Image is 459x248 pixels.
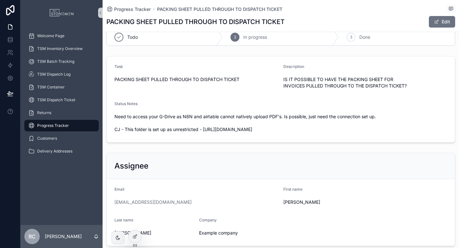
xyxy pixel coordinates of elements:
[106,6,151,12] a: Progress Tracker
[24,145,99,157] a: Delivery Addresses
[37,149,72,154] span: Delivery Addresses
[24,81,99,93] a: TSM Container
[37,136,57,141] span: Customers
[114,187,124,192] span: Email
[45,233,82,240] p: [PERSON_NAME]
[114,113,447,133] span: Need to access your G-Drive as N8N and airtable cannot natively upload PDF's. Is possible, just n...
[24,107,99,119] a: Returns
[283,187,303,192] span: First name
[37,33,64,38] span: Welcome Page
[283,199,447,205] span: [PERSON_NAME]
[157,6,282,12] a: PACKING SHEET PULLED THROUGH TO DISPATCH TICKET
[46,8,77,18] img: App logo
[37,46,83,51] span: TSM Inventory Overview
[350,35,352,40] span: 3
[359,34,370,40] span: Done
[114,218,133,222] span: Last name
[283,76,447,89] span: IS IT POSSIBLE TO HAVE THE PACKING SHEET FOR INVOICES PULLED THROUGH TO THE DISPATCH TICKET?
[199,230,238,236] span: Example company
[37,72,71,77] span: TSM Dispatch Log
[234,35,236,40] span: 2
[37,59,74,64] span: TSM Batch Tracking
[114,76,278,83] span: PACKING SHEET PULLED THROUGH TO DISPATCH TICKET
[199,218,217,222] span: Company
[114,230,194,236] span: [PERSON_NAME]
[243,34,267,40] span: In progress
[29,233,36,240] span: RC
[114,101,138,106] span: Status Notes
[106,17,285,26] h1: PACKING SHEET PULLED THROUGH TO DISPATCH TICKET
[24,120,99,131] a: Progress Tracker
[24,30,99,42] a: Welcome Page
[37,110,51,115] span: Returns
[127,34,138,40] span: Todo
[114,6,151,12] span: Progress Tracker
[37,85,65,90] span: TSM Container
[37,123,69,128] span: Progress Tracker
[21,26,103,165] div: scrollable content
[24,43,99,54] a: TSM Inventory Overview
[429,16,455,28] button: Edit
[114,161,148,171] h2: Assignee
[114,199,192,205] a: [EMAIL_ADDRESS][DOMAIN_NAME]
[283,64,304,69] span: Description
[37,97,75,103] span: TSM Dispatch Ticket
[24,56,99,67] a: TSM Batch Tracking
[24,69,99,80] a: TSM Dispatch Log
[114,64,123,69] span: Task
[24,94,99,106] a: TSM Dispatch Ticket
[24,133,99,144] a: Customers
